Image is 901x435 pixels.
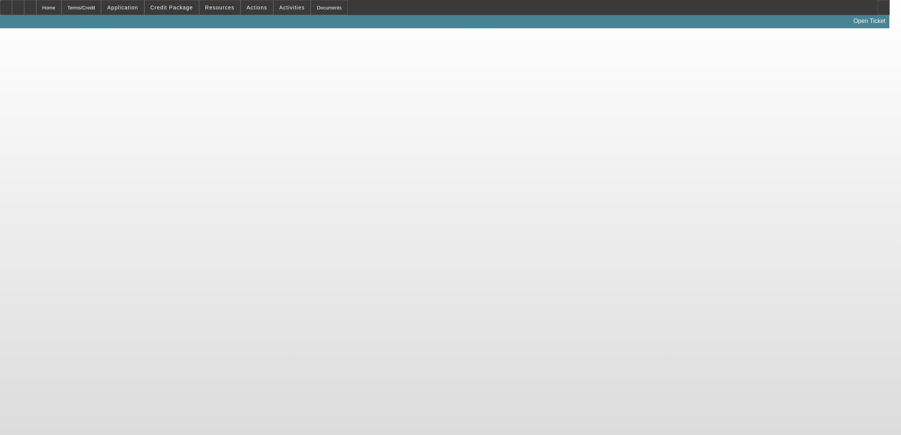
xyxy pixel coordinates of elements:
span: Resources [205,5,234,11]
button: Application [101,0,144,15]
span: Actions [247,5,267,11]
span: Application [107,5,138,11]
button: Credit Package [145,0,199,15]
span: Activities [279,5,305,11]
span: Credit Package [150,5,193,11]
button: Resources [199,0,240,15]
button: Activities [274,0,311,15]
button: Actions [241,0,273,15]
a: Open Ticket [850,15,889,27]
